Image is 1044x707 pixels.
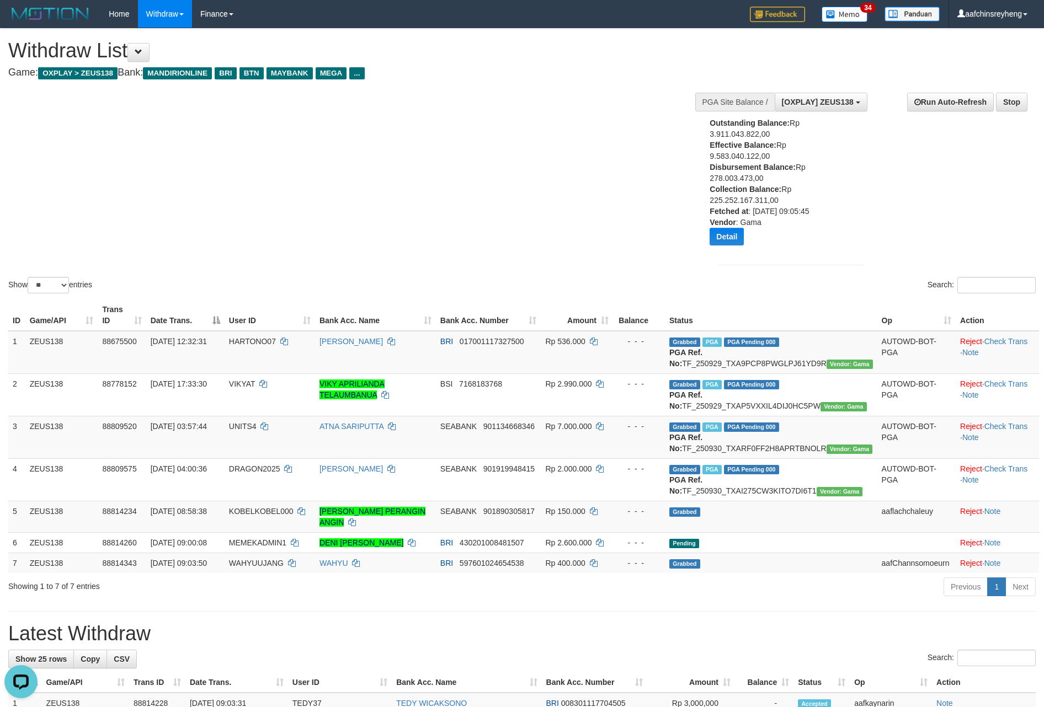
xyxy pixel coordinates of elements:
td: ZEUS138 [25,416,98,458]
span: Grabbed [669,380,700,389]
span: Copy 597601024654538 to clipboard [460,559,524,567]
a: Reject [960,422,982,431]
span: Copy 901134668346 to clipboard [483,422,535,431]
td: AUTOWD-BOT-PGA [877,331,956,374]
a: [PERSON_NAME] [319,464,383,473]
span: MANDIRIONLINE [143,67,212,79]
input: Search: [957,650,1036,666]
td: TF_250929_TXA9PCP8PWGLPJ61YD9R [665,331,877,374]
img: Feedback.jpg [750,7,805,22]
td: · [956,501,1039,532]
th: Bank Acc. Number: activate to sort column ascending [436,299,541,331]
a: Reject [960,507,982,516]
div: - - - [617,506,661,517]
span: [DATE] 09:03:50 [151,559,207,567]
th: Trans ID: activate to sort column ascending [98,299,146,331]
span: 88675500 [102,337,136,346]
span: SEABANK [440,422,477,431]
td: 5 [8,501,25,532]
div: - - - [617,378,661,389]
a: Note [962,348,979,357]
span: [DATE] 08:58:38 [151,507,207,516]
td: aaflachchaleuy [877,501,956,532]
a: Note [984,538,1001,547]
span: 88809575 [102,464,136,473]
span: Rp 400.000 [545,559,585,567]
span: Vendor URL: https://trx31.1velocity.biz [821,402,867,411]
span: Rp 536.000 [545,337,585,346]
a: Check Trans [984,464,1028,473]
a: Note [962,433,979,442]
h4: Game: Bank: [8,67,685,78]
a: [PERSON_NAME] [319,337,383,346]
span: [OXPLAY] ZEUS138 [782,98,854,106]
span: WAHYUUJANG [229,559,284,567]
span: 88814260 [102,538,136,547]
label: Show entries [8,277,92,293]
span: [DATE] 04:00:36 [151,464,207,473]
div: PGA Site Balance / [695,93,775,111]
span: ... [349,67,364,79]
span: Grabbed [669,338,700,347]
td: ZEUS138 [25,373,98,416]
span: MEMEKADMIN1 [229,538,286,547]
label: Search: [928,277,1036,293]
td: · · [956,458,1039,501]
span: Rp 2.000.000 [545,464,592,473]
span: BRI [215,67,236,79]
span: CSV [114,655,130,663]
th: Bank Acc. Name: activate to sort column ascending [315,299,436,331]
button: Detail [710,228,744,245]
span: OXPLAY > ZEUS138 [38,67,118,79]
a: Run Auto-Refresh [907,93,994,111]
button: [OXPLAY] ZEUS138 [775,93,867,111]
td: AUTOWD-BOT-PGA [877,458,956,501]
th: Status: activate to sort column ascending [793,672,850,693]
a: Check Trans [984,337,1028,346]
span: MEGA [316,67,347,79]
a: Check Trans [984,379,1028,388]
span: Marked by aafkaynarin [702,465,722,474]
b: Fetched at [710,207,748,216]
th: Op: activate to sort column ascending [877,299,956,331]
a: Reject [960,379,982,388]
td: 4 [8,458,25,501]
th: Game/API: activate to sort column ascending [25,299,98,331]
a: WAHYU [319,559,348,567]
span: Rp 7.000.000 [545,422,592,431]
img: panduan.png [885,7,940,22]
span: Pending [669,539,699,548]
th: Date Trans.: activate to sort column descending [146,299,225,331]
th: User ID: activate to sort column ascending [288,672,392,693]
span: [DATE] 12:32:31 [151,337,207,346]
span: SEABANK [440,464,477,473]
th: Action [932,672,1036,693]
td: · [956,553,1039,573]
span: 88814234 [102,507,136,516]
div: - - - [617,558,661,569]
a: Reject [960,559,982,567]
select: Showentries [28,277,69,293]
td: ZEUS138 [25,532,98,553]
a: Check Trans [984,422,1028,431]
span: UNITS4 [229,422,257,431]
span: Rp 150.000 [545,507,585,516]
th: Game/API: activate to sort column ascending [42,672,129,693]
td: · · [956,373,1039,416]
span: PGA Pending [724,338,779,347]
button: Open LiveChat chat widget [4,4,38,38]
b: Effective Balance: [710,141,776,149]
a: [PERSON_NAME] PERANGIN ANGIN [319,507,425,527]
span: Grabbed [669,559,700,569]
a: VIKY APRILIANDA TELAUMBANUA [319,379,385,399]
th: Trans ID: activate to sort column ascending [129,672,185,693]
span: PGA Pending [724,380,779,389]
span: Copy 7168183768 to clipboard [459,379,502,388]
b: Outstanding Balance: [710,119,790,127]
th: Status [665,299,877,331]
span: Show 25 rows [15,655,67,663]
div: - - - [617,421,661,432]
div: - - - [617,537,661,548]
span: Marked by aaftrukkakada [702,338,722,347]
a: Next [1005,577,1036,596]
